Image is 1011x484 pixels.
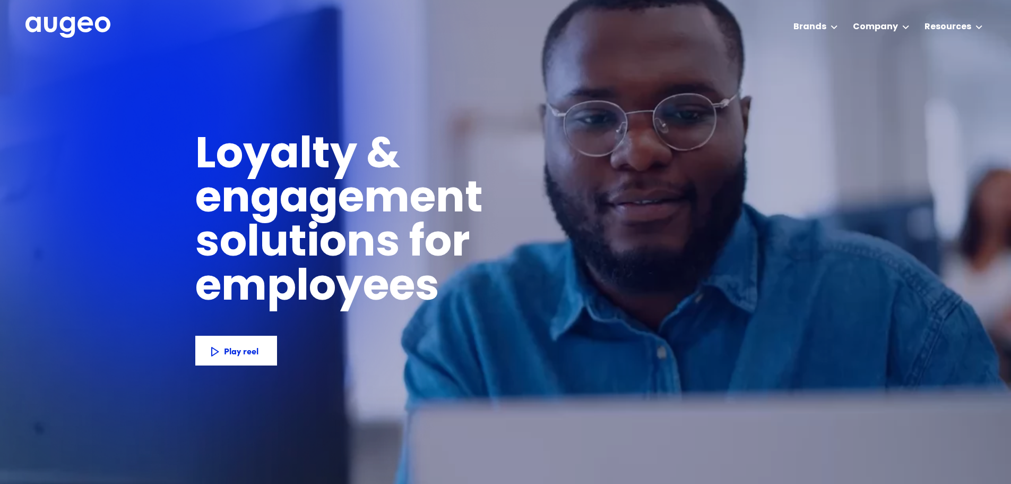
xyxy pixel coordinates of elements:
[924,21,971,33] div: Resources
[853,21,898,33] div: Company
[195,267,458,311] h1: employees
[25,16,110,38] img: Augeo's full logo in white.
[195,336,277,366] a: Play reel
[195,134,654,267] h1: Loyalty & engagement solutions for
[793,21,826,33] div: Brands
[25,16,110,39] a: home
